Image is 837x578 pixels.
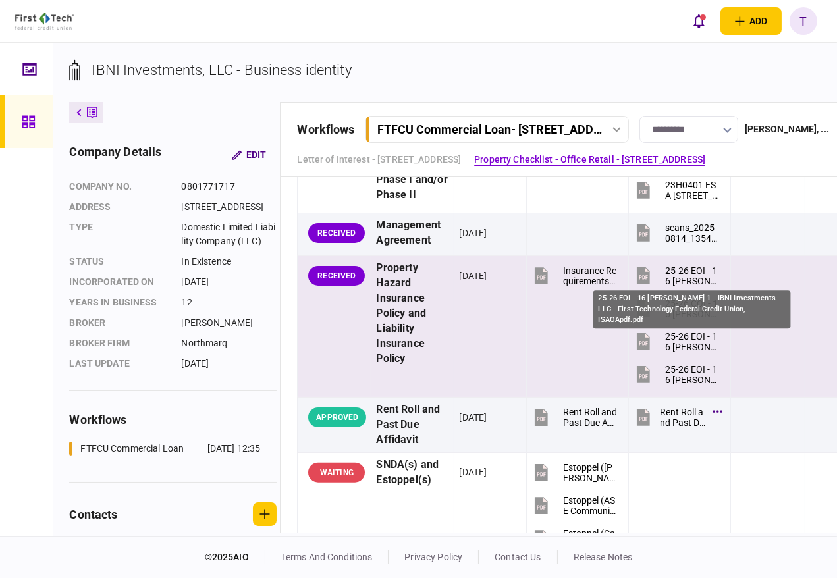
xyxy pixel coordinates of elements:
[459,269,487,282] div: [DATE]
[745,122,829,136] div: [PERSON_NAME] , ...
[308,223,365,243] div: RECEIVED
[474,153,705,167] a: Property Checklist - Office Retail - [STREET_ADDRESS]
[181,200,277,214] div: [STREET_ADDRESS]
[563,495,617,516] div: Estoppel (ASE Communication).pdf
[665,364,719,385] div: 25-26 EOI - 16 Uvalde Rd Bldg 3 - IBNI Investments LLC - First Technology Federal Credit Union, I...
[181,296,277,309] div: 12
[563,265,617,286] div: Insurance Requirements.pdf
[495,552,541,562] a: contact us
[376,458,449,488] div: SNDA(s) and Estoppel(s)
[69,180,168,194] div: company no.
[665,265,719,286] div: 25-26 EOI - 16 Uvalde Rd Bldg 1 - IBNI Investments LLC - First Technology Federal Credit Union, I...
[634,327,719,356] button: 25-26 EOI - 16 Uvalde Rd Bldg 2 - IBNI Investments LLC - First Technology Federal Credit Union, I...
[69,411,277,429] div: workflows
[459,411,487,424] div: [DATE]
[634,218,719,248] button: scans_20250814_135447.pdf
[634,359,719,389] button: 25-26 EOI - 16 Uvalde Rd Bldg 3 - IBNI Investments LLC - First Technology Federal Credit Union, I...
[634,261,719,290] button: 25-26 EOI - 16 Uvalde Rd Bldg 1 - IBNI Investments LLC - First Technology Federal Credit Union, I...
[531,523,617,553] button: Estoppel (Cafe LV).pdf
[459,226,487,240] div: [DATE]
[69,200,168,214] div: address
[207,442,261,456] div: [DATE] 12:35
[297,120,354,138] div: workflows
[531,261,617,290] button: Insurance Requirements.pdf
[69,143,161,167] div: company details
[181,180,277,194] div: 0801771717
[69,506,117,523] div: contacts
[308,463,365,483] div: WAITING
[69,336,168,350] div: broker firm
[308,407,366,427] div: APPROVED
[69,357,168,371] div: last update
[69,255,168,269] div: status
[181,255,277,269] div: In Existence
[665,331,719,352] div: 25-26 EOI - 16 Uvalde Rd Bldg 2 - IBNI Investments LLC - First Technology Federal Credit Union, I...
[685,7,713,35] button: open notifications list
[221,143,277,167] button: Edit
[404,552,462,562] a: privacy policy
[297,153,461,167] a: Letter of Interest - [STREET_ADDRESS]
[563,407,617,428] div: Rent Roll and Past Due Affidavit - Fillable.pdf
[365,116,629,143] button: FTFCU Commercial Loan- [STREET_ADDRESS]
[80,442,184,456] div: FTFCU Commercial Loan
[69,221,168,248] div: Type
[281,552,373,562] a: terms and conditions
[205,550,265,564] div: © 2025 AIO
[665,180,719,201] div: 23H0401 ESA 16 Uvalde Rd Houston TX 77015.pdf
[69,275,168,289] div: incorporated on
[181,357,277,371] div: [DATE]
[720,7,782,35] button: open adding identity options
[181,221,277,248] div: Domestic Limited Liability Company (LLC)
[92,59,351,81] div: IBNI Investments, LLC - Business identity
[665,223,719,244] div: scans_20250814_135447.pdf
[181,336,277,350] div: Northmarq
[660,407,706,428] div: Rent Roll and Past Due Affidavit - Fillable.pdf
[531,490,617,520] button: Estoppel (ASE Communication).pdf
[377,122,602,136] div: FTFCU Commercial Loan - [STREET_ADDRESS]
[181,275,277,289] div: [DATE]
[634,402,719,432] button: Rent Roll and Past Due Affidavit - Fillable.pdf
[15,13,74,30] img: client company logo
[69,296,168,309] div: years in business
[376,218,449,248] div: Management Agreement
[181,316,277,330] div: [PERSON_NAME]
[593,290,791,328] div: 25-26 EOI - 16 [PERSON_NAME] 1 - IBNI Investments LLC - First Technology Federal Credit Union, IS...
[634,175,719,205] button: 23H0401 ESA 16 Uvalde Rd Houston TX 77015.pdf
[308,266,365,286] div: RECEIVED
[531,458,617,487] button: Estoppel (Aing Vuthy dba Double Ts Donuts).pdf
[574,552,633,562] a: release notes
[563,462,617,483] div: Estoppel (Aing Vuthy dba Double Ts Donuts).pdf
[563,528,617,549] div: Estoppel (Cafe LV).pdf
[459,465,487,479] div: [DATE]
[69,316,168,330] div: Broker
[790,7,817,35] button: T
[376,261,449,366] div: Property Hazard Insurance Policy and Liability Insurance Policy
[376,402,449,448] div: Rent Roll and Past Due Affidavit
[531,402,617,432] button: Rent Roll and Past Due Affidavit - Fillable.pdf
[69,442,260,456] a: FTFCU Commercial Loan[DATE] 12:35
